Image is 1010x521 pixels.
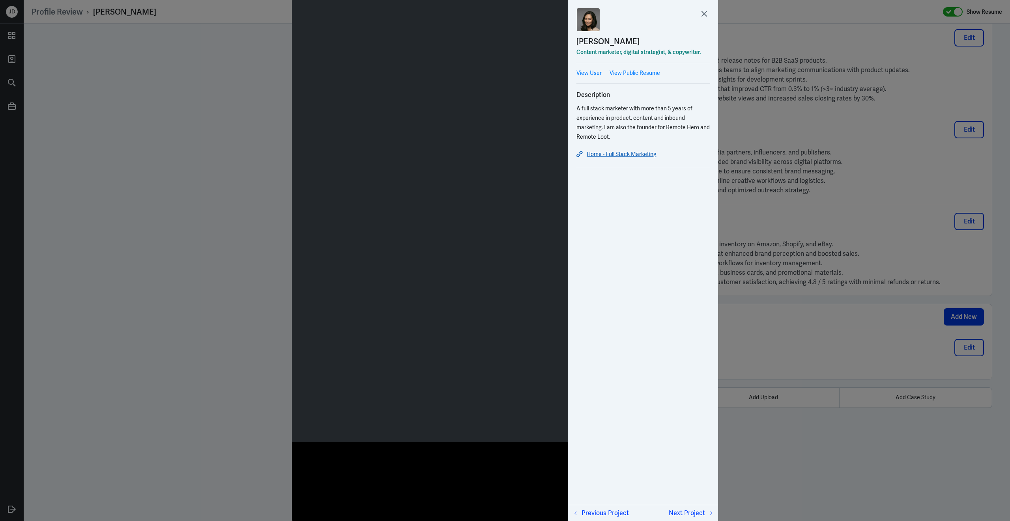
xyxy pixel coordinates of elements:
div: A full stack marketer with more than 5 years of experience in product, content and inbound market... [576,104,710,141]
a: Home - Full Stack Marketing [576,149,710,159]
button: Previous Project [572,508,629,518]
h3: Description [576,89,710,100]
a: [PERSON_NAME] [576,35,710,47]
img: Debbie Ang [576,8,600,32]
a: View User [576,69,602,77]
button: Next Project [669,508,715,518]
div: [PERSON_NAME] [576,35,640,47]
a: View Public Resume [610,69,660,77]
div: Content marketer, digital strategist, & copywriter. [576,47,710,57]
